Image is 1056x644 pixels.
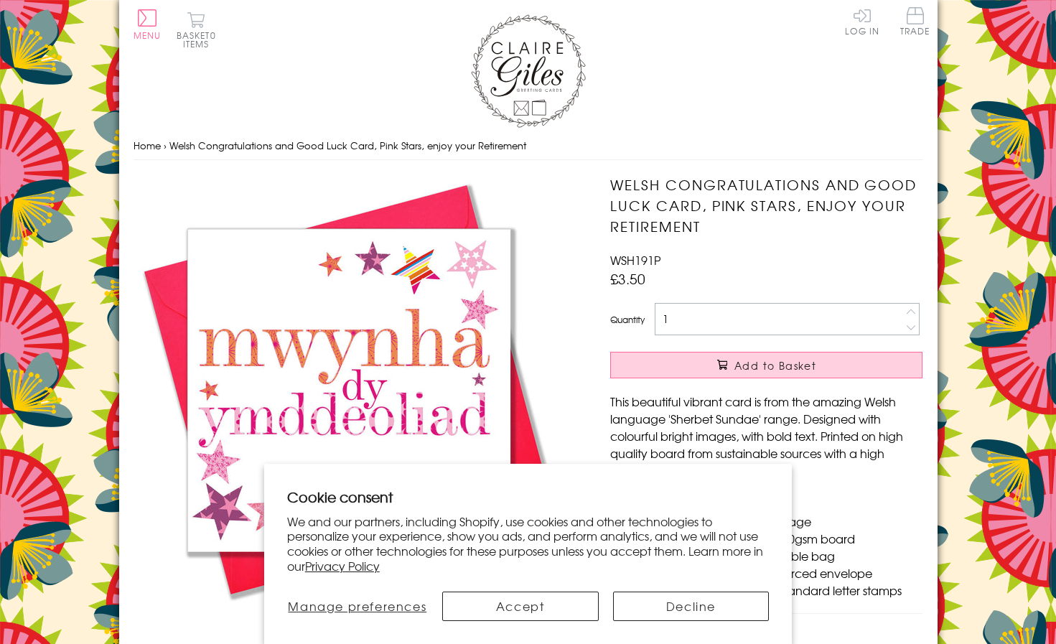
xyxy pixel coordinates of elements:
[183,29,216,50] span: 0 items
[442,592,599,621] button: Accept
[287,592,428,621] button: Manage preferences
[134,139,161,152] a: Home
[610,174,922,236] h1: Welsh Congratulations and Good Luck Card, Pink Stars, enjoy your Retirement
[164,139,167,152] span: ›
[734,358,816,373] span: Add to Basket
[169,139,526,152] span: Welsh Congratulations and Good Luck Card, Pink Stars, enjoy your Retirement
[610,251,660,269] span: WSH191P
[900,7,930,38] a: Trade
[288,597,426,615] span: Manage preferences
[305,557,380,574] a: Privacy Policy
[471,14,586,128] img: Claire Giles Greetings Cards
[610,393,922,479] p: This beautiful vibrant card is from the amazing Welsh language 'Sherbet Sundae' range. Designed w...
[287,487,770,507] h2: Cookie consent
[610,313,645,326] label: Quantity
[134,9,162,39] button: Menu
[287,514,770,574] p: We and our partners, including Shopify, use cookies and other technologies to personalize your ex...
[177,11,216,48] button: Basket0 items
[900,7,930,35] span: Trade
[613,592,770,621] button: Decline
[845,7,879,35] a: Log In
[610,352,922,378] button: Add to Basket
[134,174,564,605] img: Welsh Congratulations and Good Luck Card, Pink Stars, enjoy your Retirement
[134,131,923,161] nav: breadcrumbs
[134,29,162,42] span: Menu
[610,269,645,289] span: £3.50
